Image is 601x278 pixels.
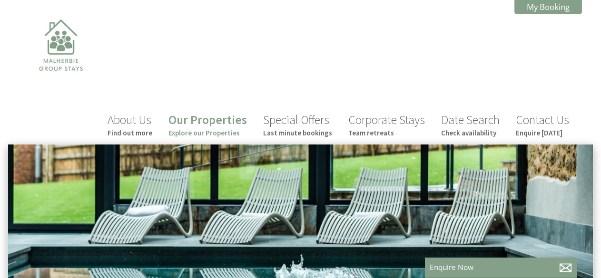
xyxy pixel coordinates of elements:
[168,128,247,137] small: Explore our Properties
[263,128,332,137] small: Last minute bookings
[441,112,500,137] a: Date SearchCheck availability
[108,128,152,137] small: Find out more
[516,128,569,137] small: Enquire [DATE]
[516,112,569,137] a: Contact UsEnquire [DATE]
[441,128,500,137] small: Check availability
[263,112,332,137] a: Special OffersLast minute bookings
[430,262,572,272] p: Enquire Now
[108,112,152,137] a: About UsFind out more
[168,112,247,137] a: Our PropertiesExplore our Properties
[348,128,425,137] small: Team retreats
[348,112,425,137] a: Corporate StaysTeam retreats
[13,13,108,108] img: Malherbie Group Stays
